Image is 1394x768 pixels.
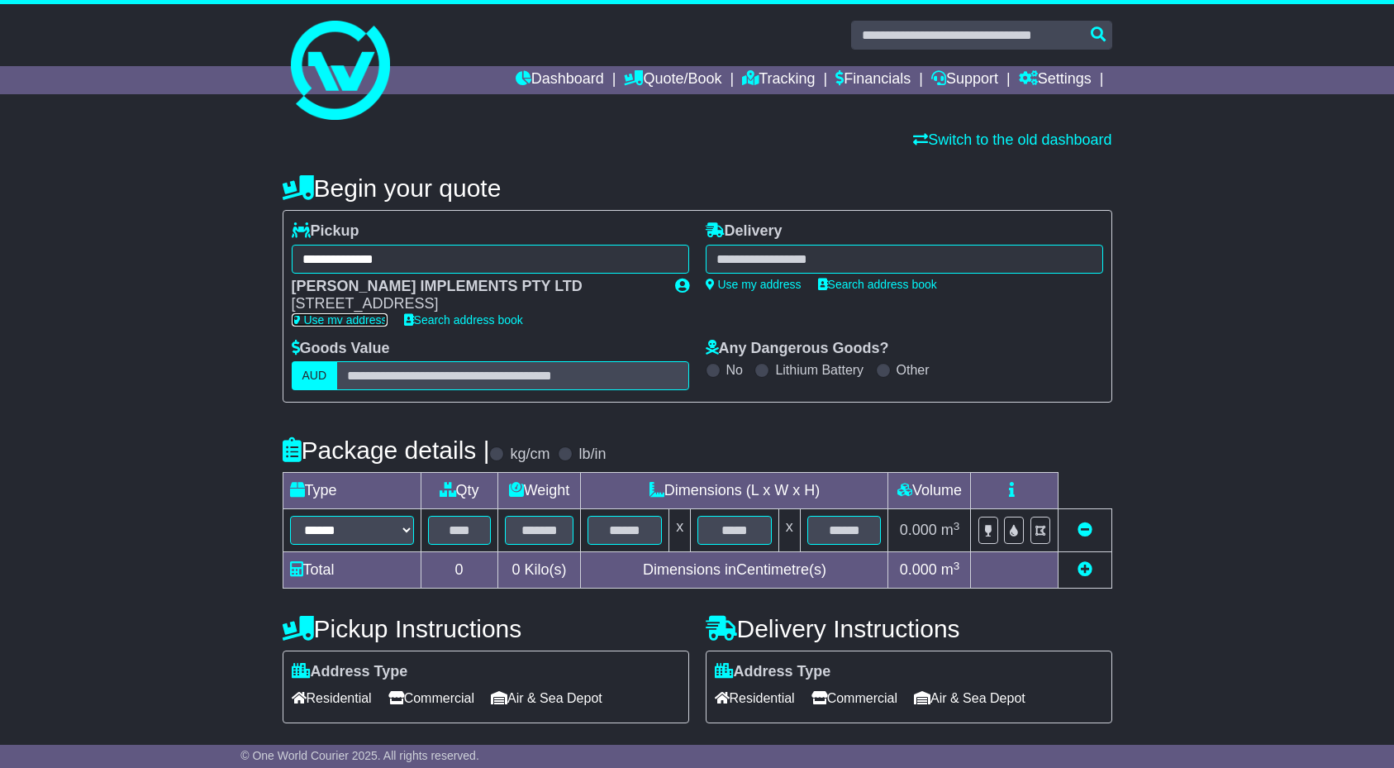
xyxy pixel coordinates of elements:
[954,520,960,532] sup: 3
[706,278,802,291] a: Use my address
[726,362,743,378] label: No
[715,685,795,711] span: Residential
[292,361,338,390] label: AUD
[1019,66,1092,94] a: Settings
[283,473,421,509] td: Type
[283,436,490,464] h4: Package details |
[421,552,497,589] td: 0
[292,278,659,296] div: [PERSON_NAME] IMPLEMENTS PTY LTD
[941,522,960,538] span: m
[775,362,864,378] label: Lithium Battery
[497,552,581,589] td: Kilo(s)
[388,685,474,711] span: Commercial
[240,749,479,762] span: © One World Courier 2025. All rights reserved.
[491,685,602,711] span: Air & Sea Depot
[404,313,523,327] a: Search address book
[581,473,888,509] td: Dimensions (L x W x H)
[1078,561,1092,578] a: Add new item
[292,313,388,327] a: Use my address
[624,66,721,94] a: Quote/Book
[913,131,1111,148] a: Switch to the old dashboard
[292,295,659,313] div: [STREET_ADDRESS]
[706,615,1112,642] h4: Delivery Instructions
[742,66,815,94] a: Tracking
[283,552,421,589] td: Total
[811,685,897,711] span: Commercial
[897,362,930,378] label: Other
[888,473,971,509] td: Volume
[818,278,937,291] a: Search address book
[497,473,581,509] td: Weight
[835,66,911,94] a: Financials
[931,66,998,94] a: Support
[706,340,889,358] label: Any Dangerous Goods?
[900,522,937,538] span: 0.000
[283,615,689,642] h4: Pickup Instructions
[516,66,604,94] a: Dashboard
[706,222,783,241] label: Delivery
[954,560,960,572] sup: 3
[914,685,1025,711] span: Air & Sea Depot
[778,509,800,552] td: x
[292,222,359,241] label: Pickup
[900,561,937,578] span: 0.000
[1078,522,1092,538] a: Remove this item
[581,552,888,589] td: Dimensions in Centimetre(s)
[578,446,606,464] label: lb/in
[292,663,408,681] label: Address Type
[421,473,497,509] td: Qty
[941,561,960,578] span: m
[292,340,390,358] label: Goods Value
[511,561,520,578] span: 0
[669,509,691,552] td: x
[715,663,831,681] label: Address Type
[292,685,372,711] span: Residential
[283,174,1112,202] h4: Begin your quote
[510,446,550,464] label: kg/cm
